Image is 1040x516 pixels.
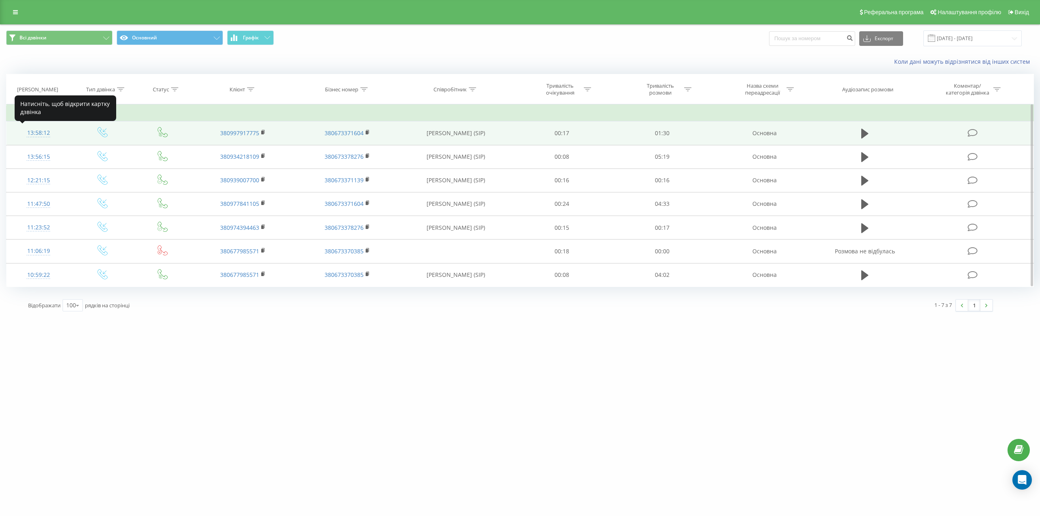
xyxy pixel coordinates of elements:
a: 380673370385 [325,247,364,255]
td: 00:16 [612,168,713,192]
a: 380974394463 [220,224,259,231]
td: Основна [713,145,817,168]
div: Назва схеми переадресації [741,82,784,96]
div: 13:56:15 [15,149,63,165]
button: Основний [117,30,223,45]
a: 380934218109 [220,153,259,160]
td: [PERSON_NAME] (SIP) [399,216,512,240]
div: Бізнес номер [325,86,358,93]
td: [PERSON_NAME] (SIP) [399,192,512,216]
div: Тривалість розмови [639,82,682,96]
td: Сьогодні [6,105,1034,121]
td: Основна [713,240,817,263]
a: 380673371604 [325,200,364,207]
div: 1 - 7 з 7 [934,301,952,309]
div: 13:58:12 [15,125,63,141]
div: [PERSON_NAME] [17,86,58,93]
td: 00:08 [512,263,612,287]
td: Основна [713,216,817,240]
button: Графік [227,30,274,45]
div: 11:06:19 [15,243,63,259]
td: Основна [713,263,817,287]
div: 10:59:22 [15,267,63,283]
span: Відображати [28,302,61,309]
td: 04:02 [612,263,713,287]
a: 1 [968,300,980,311]
div: 100 [66,301,76,309]
td: [PERSON_NAME] (SIP) [399,121,512,145]
a: Коли дані можуть відрізнятися вiд інших систем [894,58,1034,65]
span: рядків на сторінці [85,302,130,309]
td: Основна [713,168,817,192]
button: Експорт [859,31,903,46]
td: 00:24 [512,192,612,216]
div: Клієнт [230,86,245,93]
a: 380673371139 [325,176,364,184]
td: 00:17 [612,216,713,240]
span: Всі дзвінки [19,35,46,41]
div: Натисніть, щоб відкрити картку дзвінка [15,95,116,121]
div: Статус [153,86,169,93]
a: 380997917775 [220,129,259,137]
div: 11:47:50 [15,196,63,212]
td: [PERSON_NAME] (SIP) [399,145,512,168]
span: Розмова не відбулась [835,247,895,255]
td: [PERSON_NAME] (SIP) [399,263,512,287]
td: 04:33 [612,192,713,216]
td: 00:18 [512,240,612,263]
button: Всі дзвінки [6,30,113,45]
a: 380939007700 [220,176,259,184]
a: 380677985571 [220,271,259,279]
td: Основна [713,121,817,145]
div: Співробітник [433,86,467,93]
td: Основна [713,192,817,216]
td: 00:15 [512,216,612,240]
div: 12:21:15 [15,173,63,188]
span: Реферальна програма [864,9,924,15]
div: Аудіозапис розмови [842,86,893,93]
td: 05:19 [612,145,713,168]
td: 00:16 [512,168,612,192]
a: 380673370385 [325,271,364,279]
div: Тип дзвінка [86,86,115,93]
div: Коментар/категорія дзвінка [944,82,991,96]
a: 380673371604 [325,129,364,137]
div: Тривалість очікування [538,82,582,96]
a: 380673378276 [325,153,364,160]
td: 01:30 [612,121,713,145]
span: Графік [243,35,259,41]
td: [PERSON_NAME] (SIP) [399,168,512,192]
input: Пошук за номером [769,31,855,46]
span: Вихід [1015,9,1029,15]
a: 380977841105 [220,200,259,207]
td: 00:00 [612,240,713,263]
td: 00:17 [512,121,612,145]
a: 380673378276 [325,224,364,231]
div: Open Intercom Messenger [1012,470,1032,490]
div: 11:23:52 [15,220,63,235]
a: 380677985571 [220,247,259,255]
span: Налаштування профілю [938,9,1001,15]
td: 00:08 [512,145,612,168]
